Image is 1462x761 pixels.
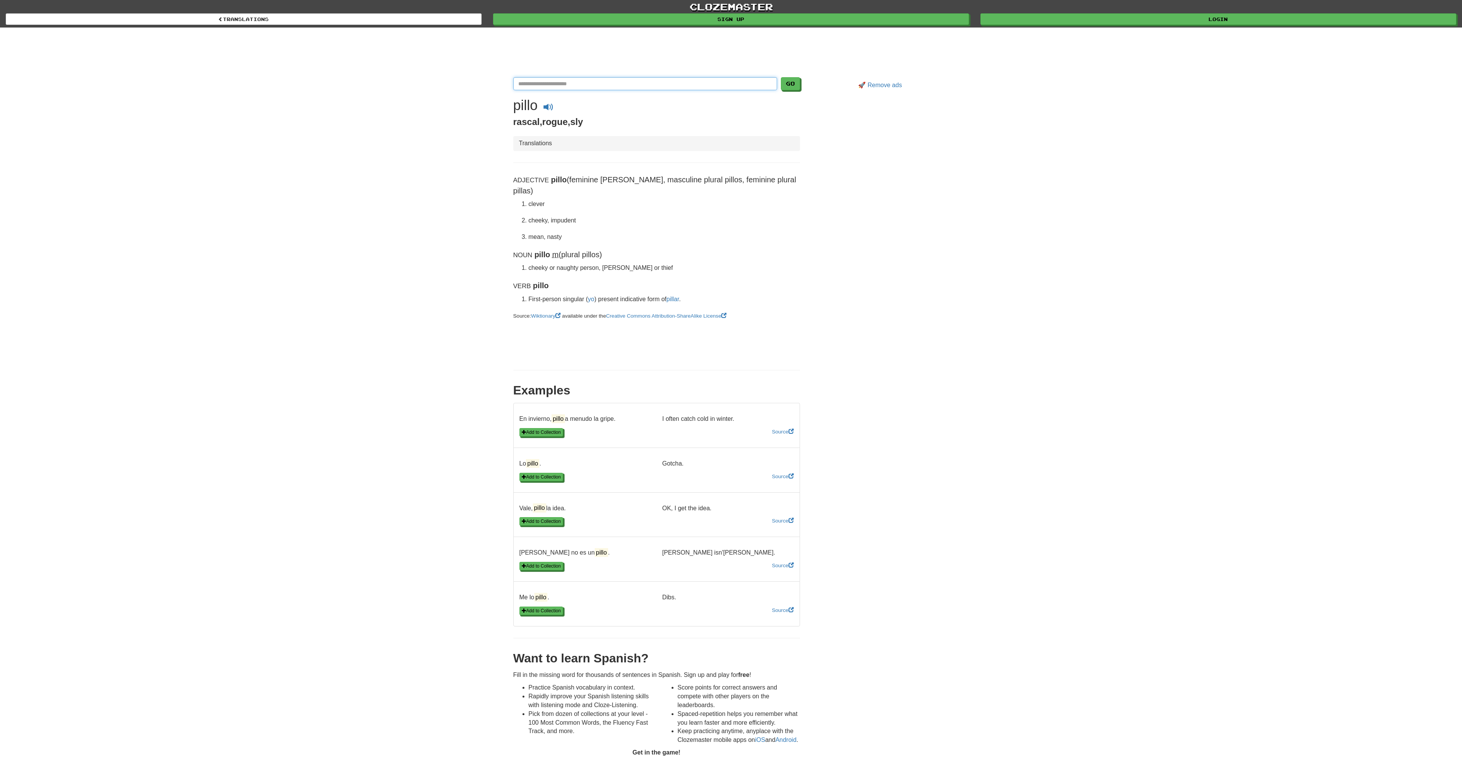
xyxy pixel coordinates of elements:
[570,117,583,127] span: sly
[542,117,568,127] span: rogue
[533,281,548,290] strong: pillo
[513,174,800,196] p: (feminine [PERSON_NAME], masculine plural pillos, feminine plural pillas)
[772,563,793,568] a: Source
[493,13,969,25] a: Sign up
[529,264,800,273] li: cheeky or naughty person, [PERSON_NAME] or thief
[657,504,800,513] p: OK, I get the idea.
[514,504,657,513] p: Vale, la idea.
[772,607,793,613] a: Source
[513,382,800,399] div: Examples
[755,737,765,743] a: iOS
[526,459,539,468] mark: pillo
[513,117,540,127] span: rascal
[534,593,548,602] mark: pillo
[513,97,538,113] h1: pillo
[657,548,800,557] p: [PERSON_NAME] isn'[PERSON_NAME].
[606,313,726,319] a: Creative Commons Attribution-ShareAlike License
[513,249,800,260] p: (plural pillos)
[529,233,800,242] li: mean, nasty
[588,296,594,302] a: yo
[539,101,558,115] button: Play audio pillo
[533,503,546,512] mark: pillo
[776,737,797,743] a: Android
[529,683,651,692] li: Practice Spanish vocabulary in context.
[513,115,800,128] p: , ,
[772,474,793,479] a: Source
[678,727,800,745] li: Keep practicing anytime, anyplace with the Clozemaster mobile apps on and .
[519,473,563,481] button: Add to Collection
[519,428,563,436] button: Add to Collection
[529,216,800,225] li: cheeky, impudent
[519,517,563,526] button: Add to Collection
[513,282,531,290] small: Verb
[633,749,680,756] strong: Get in the game!
[513,671,800,680] p: Fill in the missing word for thousands of sentences in Spanish. Sign up and play for !
[514,459,657,468] p: Lo .
[519,607,563,615] button: Add to Collection
[6,13,482,25] a: Translations
[513,313,727,319] small: Source: available under the
[534,250,550,259] strong: pillo
[531,313,562,319] a: Wiktionary
[519,139,552,148] li: Translations
[513,252,532,259] small: Noun
[781,77,800,90] button: Go
[513,650,800,667] div: Want to learn Spanish?
[529,295,800,304] li: First-person singular ( ) present indicative form of .
[858,82,902,88] a: 🚀 Remove ads
[772,429,793,435] a: Source
[657,593,800,602] p: Dibs.
[552,250,559,259] abbr: masculine gender
[514,415,657,423] p: En invierno, a menudo la gripe.
[529,710,651,736] li: Pick from dozen of collections at your level - 100 Most Common Words, the Fluency Fast Track, and...
[514,593,657,602] p: Me lo .
[657,459,800,468] p: Gotcha.
[980,13,1456,25] a: Login
[667,296,679,302] a: pillar
[529,692,651,710] li: Rapidly improve your Spanish listening skills with listening mode and Cloze-Listening.
[529,200,800,209] li: clever
[519,562,563,570] button: Add to Collection
[772,518,793,524] a: Source
[513,177,549,184] small: Adjective
[738,672,749,678] strong: free
[513,77,777,90] input: Translate Spanish-English
[678,710,800,727] li: Spaced-repetition helps you remember what you learn faster and more efficiently.
[657,415,800,423] p: I often catch cold in winter.
[552,414,565,423] mark: pillo
[595,548,608,557] mark: pillo
[514,548,657,557] p: [PERSON_NAME] no es un .
[678,683,800,710] li: Score points for correct answers and compete with other players on the leaderboards.
[551,175,567,184] strong: pillo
